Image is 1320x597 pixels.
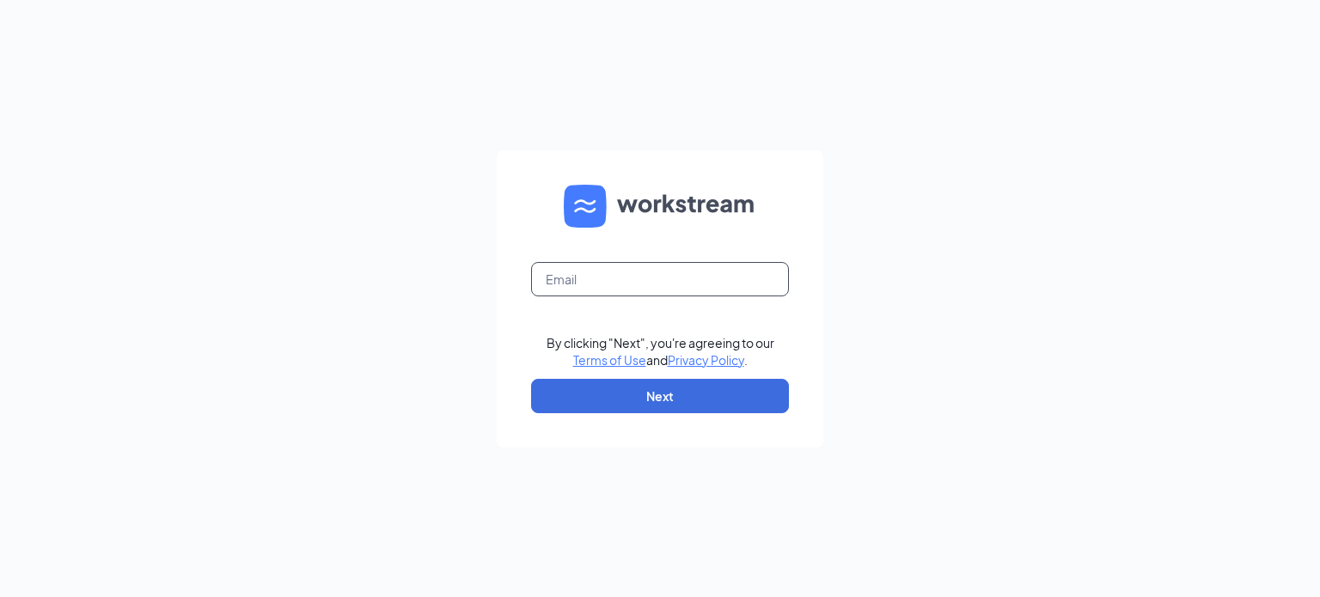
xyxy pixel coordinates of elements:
[547,334,774,369] div: By clicking "Next", you're agreeing to our and .
[573,352,646,368] a: Terms of Use
[531,379,789,413] button: Next
[531,262,789,296] input: Email
[564,185,756,228] img: WS logo and Workstream text
[668,352,744,368] a: Privacy Policy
